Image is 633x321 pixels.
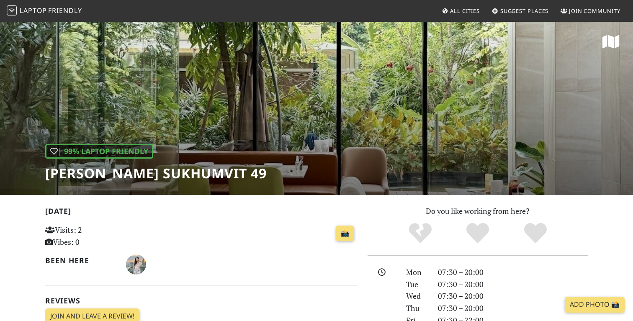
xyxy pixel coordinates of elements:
span: All Cities [450,7,480,15]
img: LaptopFriendly [7,5,17,15]
div: No [391,222,449,245]
div: Yes [449,222,507,245]
a: All Cities [438,3,483,18]
div: Thu [401,302,433,314]
span: Join Community [569,7,620,15]
span: Friendly [48,6,82,15]
a: Add Photo 📸 [565,297,625,313]
span: Suggest Places [500,7,549,15]
h2: Been here [45,256,116,265]
a: 📸 [336,226,354,241]
div: Wed [401,290,433,302]
a: Suggest Places [489,3,552,18]
span: Laptop [20,6,47,15]
h2: [DATE] [45,207,358,219]
a: LaptopFriendly LaptopFriendly [7,4,82,18]
div: Tue [401,278,433,290]
div: 07:30 – 20:00 [433,266,593,278]
img: 6685-chatchada.jpg [126,254,146,275]
p: Visits: 2 Vibes: 0 [45,224,143,248]
div: 07:30 – 20:00 [433,278,593,290]
h1: [PERSON_NAME] Sukhumvit 49 [45,165,267,181]
h2: Reviews [45,296,358,305]
span: Chatchada Temsri [126,259,146,269]
div: Mon [401,266,433,278]
div: Definitely! [507,222,564,245]
div: 07:30 – 20:00 [433,290,593,302]
a: Join Community [557,3,624,18]
div: | 99% Laptop Friendly [45,144,153,159]
div: 07:30 – 20:00 [433,302,593,314]
p: Do you like working from here? [368,205,588,217]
